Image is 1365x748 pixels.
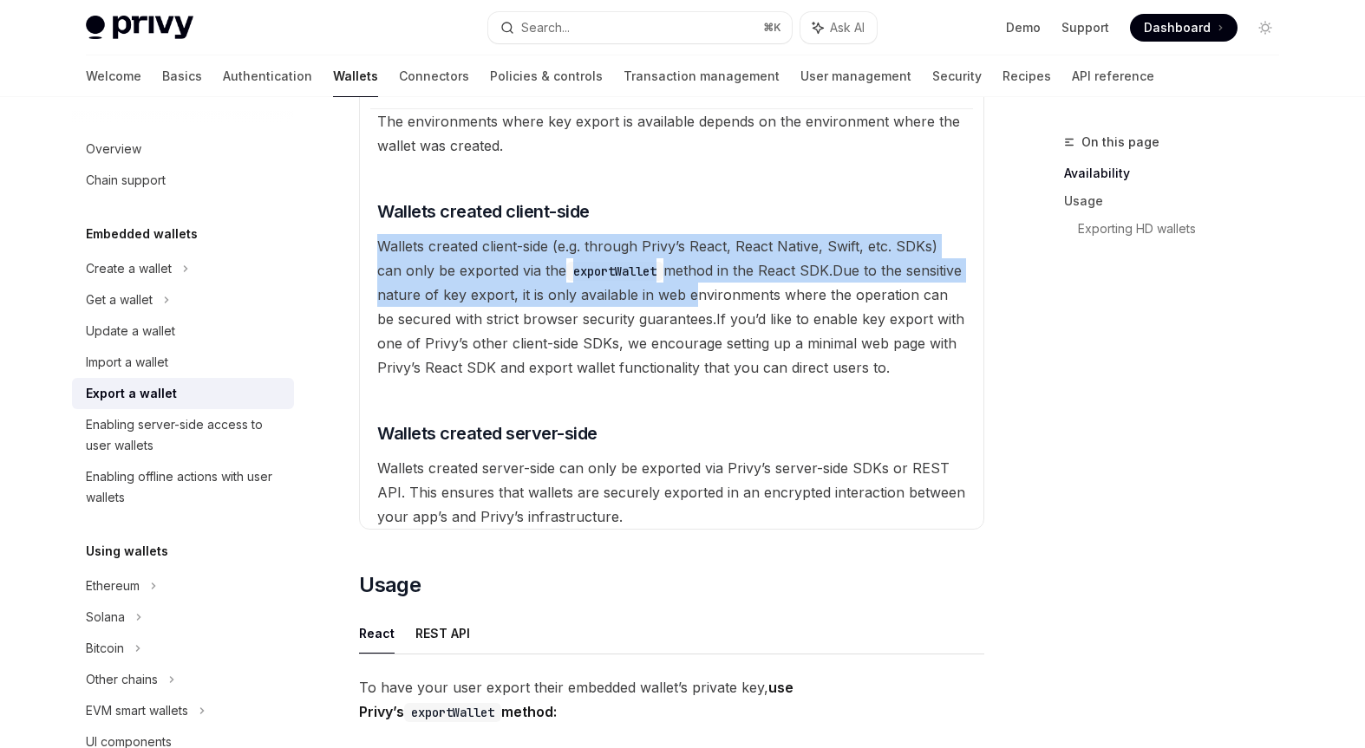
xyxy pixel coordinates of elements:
div: Get a wallet [86,289,153,310]
button: React [359,613,395,654]
a: Exporting HD wallets [1078,215,1293,243]
div: Bitcoin [86,638,124,659]
button: REST API [415,613,470,654]
img: light logo [86,16,193,40]
code: exportWallet [566,262,663,281]
span: ⌘ K [763,21,781,35]
span: Ask AI [830,19,865,36]
a: Demo [1006,19,1041,36]
span: Wallets created server-side can only be exported via Privy’s server-side SDKs or REST API. This e... [377,459,965,525]
a: Security [932,55,982,97]
span: Dashboard [1144,19,1211,36]
a: Support [1061,19,1109,36]
div: Enabling server-side access to user wallets [86,414,284,456]
a: Update a wallet [72,315,294,347]
div: Overview [86,139,141,159]
a: Recipes [1003,55,1051,97]
span: The environments where key export is available depends on the environment where the wallet was cr... [377,113,960,154]
a: Enabling offline actions with user wallets [72,461,294,513]
span: On this page [1081,132,1159,153]
a: Welcome [86,55,141,97]
a: Chain support [72,165,294,196]
strong: use Privy’s method: [359,679,794,720]
a: Enabling server-side access to user wallets [72,409,294,461]
div: Search... [521,17,570,38]
button: Ask AI [800,12,877,43]
div: EVM smart wallets [86,700,188,721]
div: Enabling offline actions with user wallets [86,466,284,508]
a: Wallets [333,55,378,97]
a: Authentication [223,55,312,97]
span: Wallets created client-side (e.g. through Privy’s React, React Native, Swift, etc. SDKs) can only... [377,237,937,279]
div: Create a wallet [86,258,172,279]
a: Usage [1064,187,1293,215]
div: Other chains [86,669,158,690]
span: Usage [359,571,421,599]
span: To have your user export their embedded wallet’s private key, [359,675,984,724]
button: Search...⌘K [488,12,792,43]
a: Import a wallet [72,347,294,378]
a: Availability [1064,159,1293,187]
a: API reference [1072,55,1154,97]
a: Transaction management [624,55,780,97]
div: Solana [86,607,125,628]
span: Due to the sensitive nature of key export, it is only available in web environments where the ope... [377,262,962,328]
span: Wallets created server-side [377,421,598,446]
a: User management [800,55,911,97]
h5: Using wallets [86,541,168,562]
a: Dashboard [1130,14,1238,42]
button: Toggle dark mode [1251,14,1279,42]
span: Wallets created client-side [377,199,590,224]
div: Chain support [86,170,166,191]
div: Ethereum [86,576,140,596]
a: Policies & controls [490,55,603,97]
a: Basics [162,55,202,97]
h5: Embedded wallets [86,224,198,244]
code: exportWallet [404,703,501,722]
div: Import a wallet [86,352,168,373]
a: Connectors [399,55,469,97]
a: Export a wallet [72,378,294,409]
div: Update a wallet [86,321,175,341]
a: Overview [72,133,294,165]
span: If you’d like to enable key export with one of Privy’s other client-side SDKs, we encourage setti... [377,310,964,376]
div: Export a wallet [86,383,177,404]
